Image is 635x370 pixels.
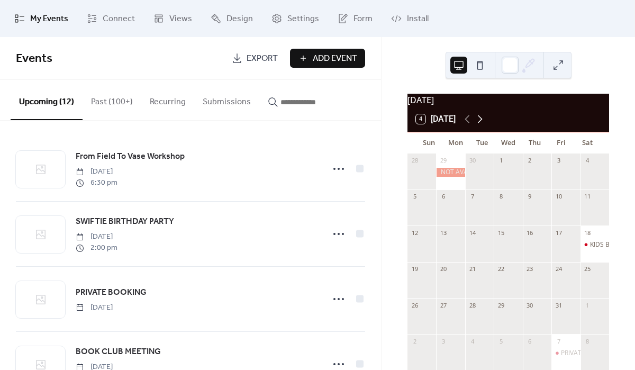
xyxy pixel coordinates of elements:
div: 16 [526,229,534,237]
div: 4 [468,337,476,345]
div: Mon [442,132,469,154]
div: 11 [584,193,592,201]
div: 26 [411,301,419,309]
div: 29 [439,157,447,165]
div: 17 [555,229,563,237]
a: PRIVATE BOOKING [76,286,147,300]
span: Design [226,13,253,25]
div: 21 [468,265,476,273]
div: 20 [439,265,447,273]
div: Fri [548,132,574,154]
div: 25 [584,265,592,273]
div: 1 [497,157,505,165]
div: 19 [411,265,419,273]
span: Views [169,13,192,25]
div: 12 [411,229,419,237]
div: 31 [555,301,563,309]
span: Events [16,47,52,70]
span: Add Event [313,52,357,65]
div: 3 [555,157,563,165]
button: Add Event [290,49,365,68]
span: [DATE] [76,302,113,313]
a: SWIFTIE BIRTHDAY PARTY [76,215,174,229]
div: 24 [555,265,563,273]
div: 23 [526,265,534,273]
div: 4 [584,157,592,165]
a: Install [383,4,437,33]
div: Wed [495,132,522,154]
div: 27 [439,301,447,309]
a: Views [146,4,200,33]
div: 3 [439,337,447,345]
span: PRIVATE BOOKING [76,286,147,299]
div: 7 [468,193,476,201]
a: My Events [6,4,76,33]
span: [DATE] [76,166,117,177]
a: From Field To Vase Workshop [76,150,185,164]
div: 28 [468,301,476,309]
span: My Events [30,13,68,25]
div: 30 [526,301,534,309]
div: 15 [497,229,505,237]
div: Thu [521,132,548,154]
div: Tue [469,132,495,154]
div: 2 [526,157,534,165]
button: Submissions [194,80,259,119]
div: KIDS BIRTHDAY PARTY [580,240,609,249]
span: [DATE] [76,231,117,242]
div: 5 [497,337,505,345]
div: [DATE] [407,94,609,106]
a: Export [224,49,286,68]
span: Settings [287,13,319,25]
div: Sun [416,132,442,154]
div: 9 [526,193,534,201]
span: BOOK CLUB MEETING [76,346,161,358]
span: Install [407,13,429,25]
span: Connect [103,13,135,25]
a: Connect [79,4,143,33]
div: 29 [497,301,505,309]
a: Settings [264,4,327,33]
button: Recurring [141,80,194,119]
div: 7 [555,337,563,345]
button: Upcoming (12) [11,80,83,120]
span: From Field To Vase Workshop [76,150,185,163]
span: Export [247,52,278,65]
div: NOT AVAILABLE [436,168,465,177]
div: Sat [574,132,601,154]
div: 28 [411,157,419,165]
span: 2:00 pm [76,242,117,254]
button: 4[DATE] [412,112,459,127]
div: PRIVATE HOLIDAY PARTY [561,349,634,358]
div: 30 [468,157,476,165]
button: Past (100+) [83,80,141,119]
span: 6:30 pm [76,177,117,188]
span: Form [353,13,373,25]
a: BOOK CLUB MEETING [76,345,161,359]
span: SWIFTIE BIRTHDAY PARTY [76,215,174,228]
div: 6 [439,193,447,201]
div: 14 [468,229,476,237]
div: 6 [526,337,534,345]
div: 22 [497,265,505,273]
div: 13 [439,229,447,237]
div: 5 [411,193,419,201]
div: 2 [411,337,419,345]
div: 1 [584,301,592,309]
div: 10 [555,193,563,201]
div: 8 [584,337,592,345]
a: Form [330,4,380,33]
div: PRIVATE HOLIDAY PARTY [551,349,580,358]
div: 18 [584,229,592,237]
a: Design [203,4,261,33]
div: 8 [497,193,505,201]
